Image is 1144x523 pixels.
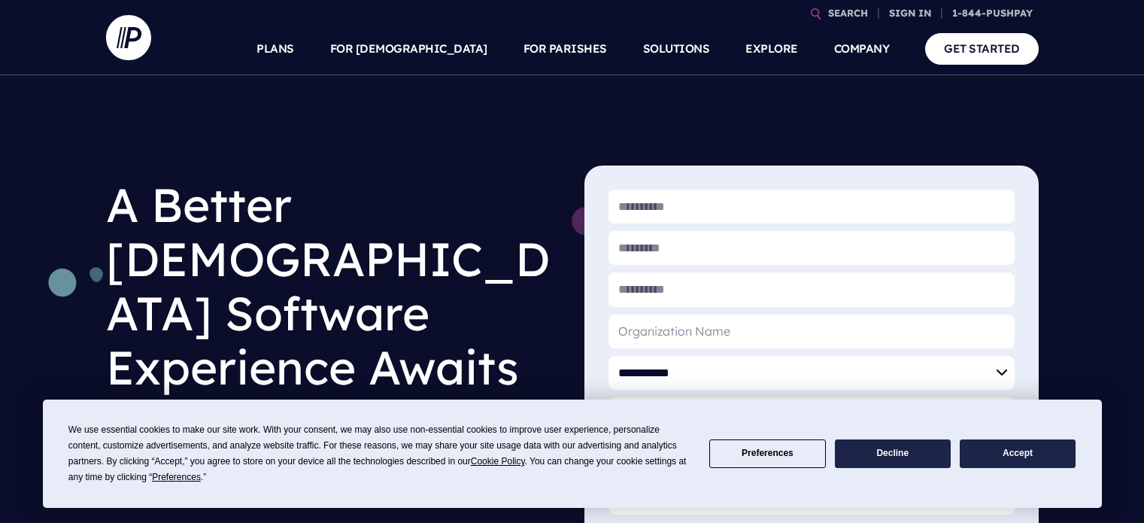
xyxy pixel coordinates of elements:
[256,23,294,75] a: PLANS
[709,439,825,469] button: Preferences
[106,166,560,406] h1: A Better [DEMOGRAPHIC_DATA] Software Experience Awaits
[834,23,890,75] a: COMPANY
[471,456,525,467] span: Cookie Policy
[523,23,607,75] a: FOR PARISHES
[745,23,798,75] a: EXPLORE
[643,23,710,75] a: SOLUTIONS
[608,315,1015,348] input: Organization Name
[835,439,951,469] button: Decline
[960,439,1076,469] button: Accept
[68,422,691,485] div: We use essential cookies to make our site work. With your consent, we may also use non-essential ...
[43,400,1102,508] div: Cookie Consent Prompt
[152,472,201,482] span: Preferences
[330,23,487,75] a: FOR [DEMOGRAPHIC_DATA]
[925,33,1039,64] a: GET STARTED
